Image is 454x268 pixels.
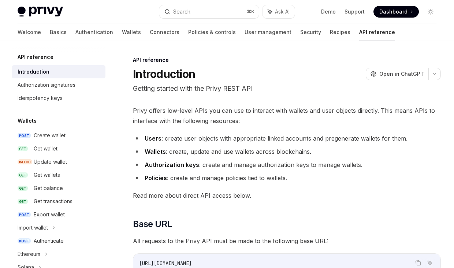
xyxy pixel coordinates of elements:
[18,146,28,152] span: GET
[50,23,67,41] a: Basics
[359,23,395,41] a: API reference
[34,144,57,153] div: Get wallet
[133,83,441,94] p: Getting started with the Privy REST API
[34,157,67,166] div: Update wallet
[133,173,441,183] li: : create and manage policies tied to wallets.
[18,23,41,41] a: Welcome
[300,23,321,41] a: Security
[133,218,172,230] span: Base URL
[12,129,105,142] a: POSTCreate wallet
[12,65,105,78] a: Introduction
[12,155,105,168] a: PATCHUpdate wallet
[18,53,53,62] h5: API reference
[139,260,192,267] span: [URL][DOMAIN_NAME]
[122,23,141,41] a: Wallets
[12,234,105,247] a: POSTAuthenticate
[18,133,31,138] span: POST
[12,208,105,221] a: POSTExport wallet
[18,250,40,258] div: Ethereum
[330,23,350,41] a: Recipes
[34,197,72,206] div: Get transactions
[379,8,408,15] span: Dashboard
[18,172,28,178] span: GET
[145,135,161,142] strong: Users
[18,81,75,89] div: Authorization signatures
[373,6,419,18] a: Dashboard
[133,56,441,64] div: API reference
[18,159,32,165] span: PATCH
[173,7,194,16] div: Search...
[18,212,31,217] span: POST
[18,7,63,17] img: light logo
[34,210,65,219] div: Export wallet
[12,195,105,208] a: GETGet transactions
[133,190,441,201] span: Read more about direct API access below.
[247,9,254,15] span: ⌘ K
[150,23,179,41] a: Connectors
[133,105,441,126] span: Privy offers low-level APIs you can use to interact with wallets and user objects directly. This ...
[34,131,66,140] div: Create wallet
[18,186,28,191] span: GET
[12,78,105,92] a: Authorization signatures
[413,258,423,268] button: Copy the contents from the code block
[275,8,290,15] span: Ask AI
[245,23,291,41] a: User management
[12,92,105,105] a: Idempotency keys
[133,160,441,170] li: : create and manage authorization keys to manage wallets.
[321,8,336,15] a: Demo
[12,168,105,182] a: GETGet wallets
[18,116,37,125] h5: Wallets
[345,8,365,15] a: Support
[133,236,441,246] span: All requests to the Privy API must be made to the following base URL:
[159,5,259,18] button: Search...⌘K
[18,94,63,103] div: Idempotency keys
[425,258,435,268] button: Ask AI
[145,174,167,182] strong: Policies
[12,182,105,195] a: GETGet balance
[145,148,166,155] strong: Wallets
[188,23,236,41] a: Policies & controls
[133,67,195,81] h1: Introduction
[425,6,436,18] button: Toggle dark mode
[75,23,113,41] a: Authentication
[34,184,63,193] div: Get balance
[18,67,49,76] div: Introduction
[263,5,295,18] button: Ask AI
[34,237,64,245] div: Authenticate
[18,199,28,204] span: GET
[133,133,441,144] li: : create user objects with appropriate linked accounts and pregenerate wallets for them.
[18,238,31,244] span: POST
[145,161,199,168] strong: Authorization keys
[18,223,48,232] div: Import wallet
[12,142,105,155] a: GETGet wallet
[34,171,60,179] div: Get wallets
[379,70,424,78] span: Open in ChatGPT
[366,68,428,80] button: Open in ChatGPT
[133,146,441,157] li: : create, update and use wallets across blockchains.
